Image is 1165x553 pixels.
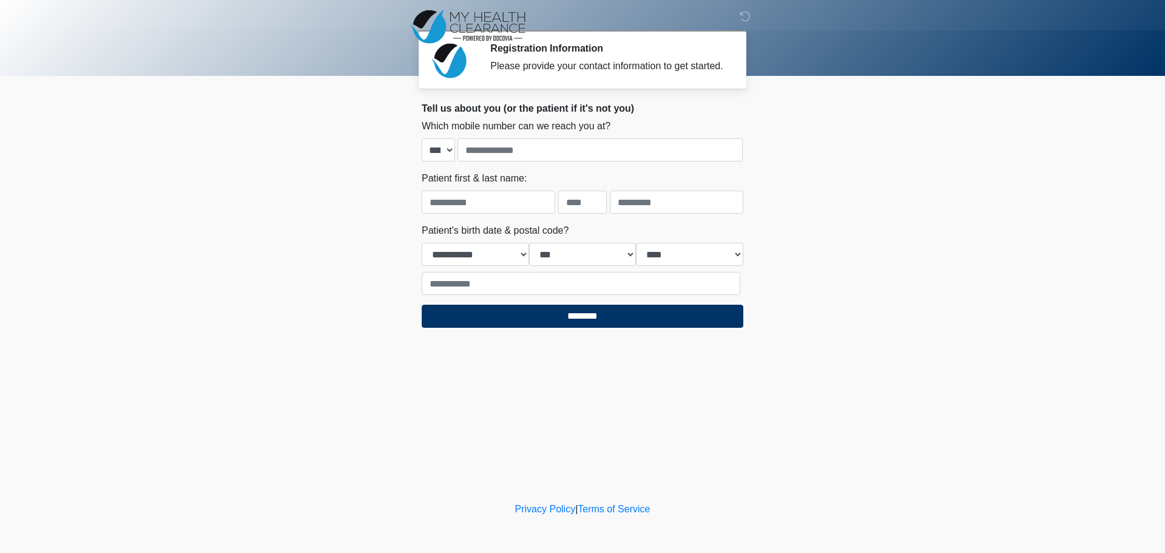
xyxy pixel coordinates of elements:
img: Docovia Health Assessments Logo [410,9,526,44]
a: | [575,504,578,514]
label: Which mobile number can we reach you at? [422,119,610,134]
h2: Tell us about you (or the patient if it's not you) [422,103,743,114]
div: Please provide your contact information to get started. [490,59,725,73]
label: Patient first & last name: [422,171,527,186]
label: Patient's birth date & postal code? [422,223,569,238]
img: Agent Avatar [431,42,467,79]
a: Privacy Policy [515,504,576,514]
a: Terms of Service [578,504,650,514]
